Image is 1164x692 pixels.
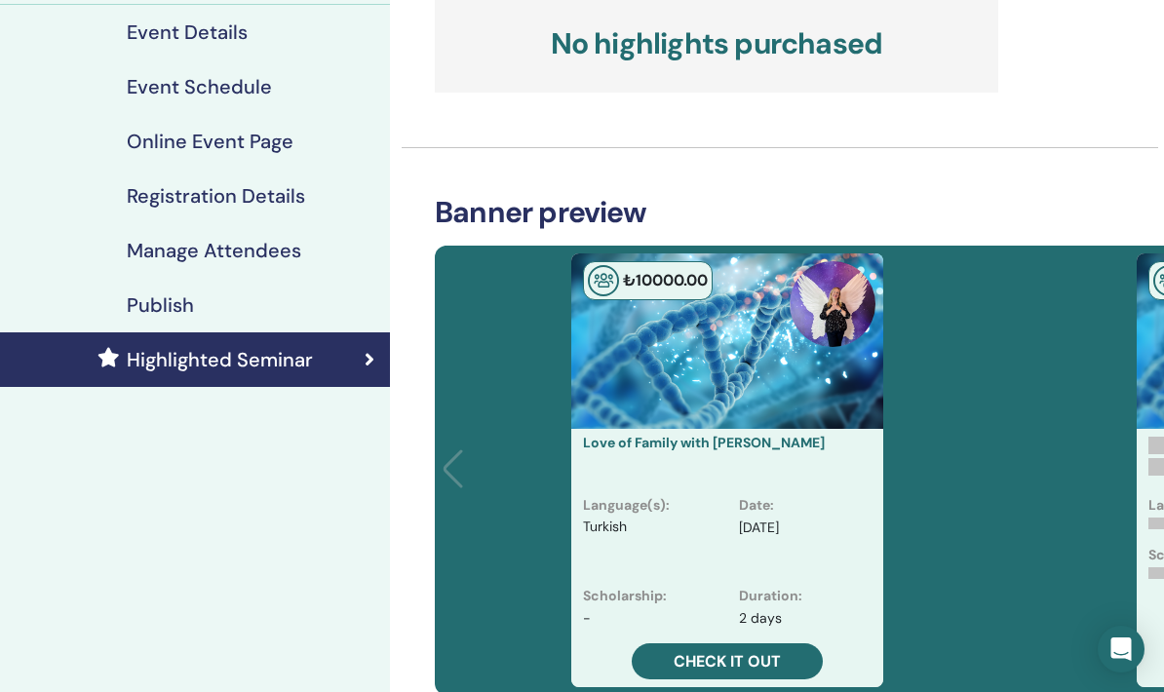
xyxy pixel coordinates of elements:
[583,586,667,606] p: Scholarship :
[583,518,627,570] p: Turkish
[739,495,774,516] p: Date :
[632,643,823,679] a: Check it out
[583,495,670,516] p: Language(s) :
[127,239,301,262] h4: Manage Attendees
[739,608,782,629] p: 2 days
[588,265,619,296] img: In-Person Seminar
[623,270,708,290] span: ₺ 10000 .00
[127,293,194,317] h4: Publish
[127,20,248,44] h4: Event Details
[739,518,779,538] p: [DATE]
[127,130,293,153] h4: Online Event Page
[739,586,802,606] p: Duration :
[674,651,781,672] span: Check it out
[583,434,825,451] a: Love of Family with [PERSON_NAME]
[790,261,875,347] img: default.jpg
[583,608,591,629] p: -
[127,348,313,371] h4: Highlighted Seminar
[1098,626,1145,673] div: Open Intercom Messenger
[127,184,305,208] h4: Registration Details
[127,75,272,98] h4: Event Schedule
